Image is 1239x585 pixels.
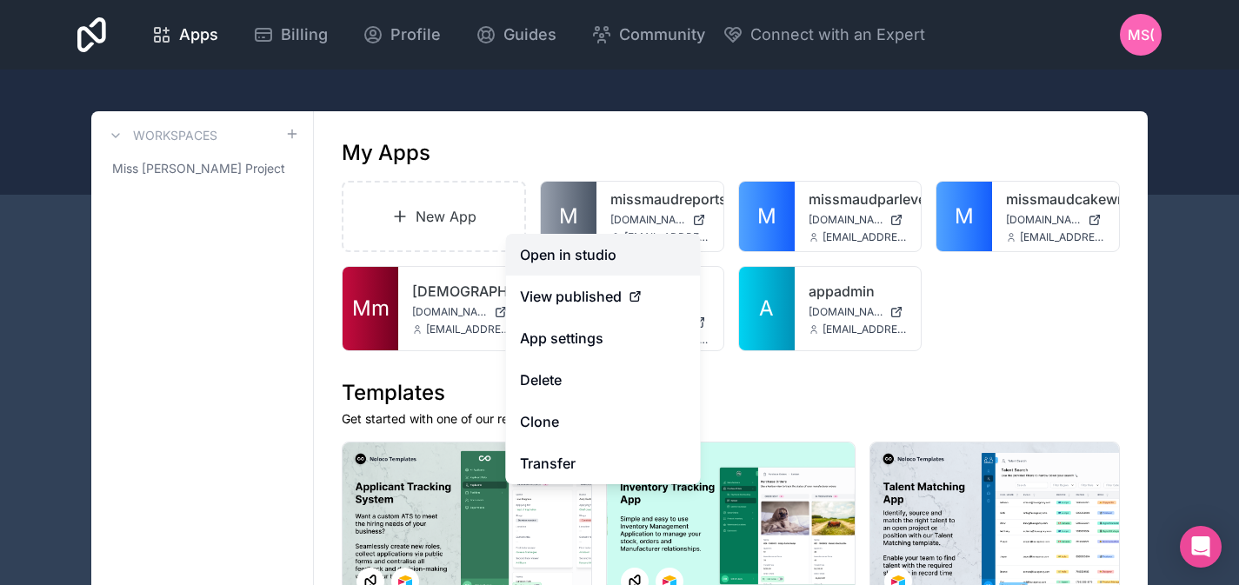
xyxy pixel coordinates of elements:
[281,23,328,47] span: Billing
[809,305,883,319] span: [DOMAIN_NAME]
[750,23,925,47] span: Connect with an Expert
[503,23,556,47] span: Guides
[520,286,622,307] span: View published
[412,305,487,319] span: [DOMAIN_NAME]
[179,23,218,47] span: Apps
[1180,526,1222,568] div: Open Intercom Messenger
[352,295,390,322] span: Mm
[619,23,705,47] span: Community
[1020,230,1105,244] span: [EMAIL_ADDRESS][DOMAIN_NAME]
[506,234,701,276] a: Open in studio
[809,189,908,209] a: missmaudparlevelsupdate
[577,16,719,54] a: Community
[809,213,883,227] span: [DOMAIN_NAME]
[133,127,217,144] h3: Workspaces
[759,295,774,322] span: A
[239,16,342,54] a: Billing
[412,281,511,302] a: [DEMOGRAPHIC_DATA]
[1128,24,1155,45] span: MS(
[506,317,701,359] a: App settings
[412,305,511,319] a: [DOMAIN_NAME]
[809,281,908,302] a: appadmin
[342,410,1120,428] p: Get started with one of our ready-made templates
[739,267,795,350] a: A
[506,276,701,317] a: View published
[809,305,908,319] a: [DOMAIN_NAME]
[105,153,299,184] a: Miss [PERSON_NAME] Project
[462,16,570,54] a: Guides
[426,322,511,336] span: [EMAIL_ADDRESS][DOMAIN_NAME]
[610,213,709,227] a: [DOMAIN_NAME]
[105,125,217,146] a: Workspaces
[739,182,795,251] a: M
[1006,189,1105,209] a: missmaudcakewriting
[809,213,908,227] a: [DOMAIN_NAME]
[390,23,441,47] span: Profile
[112,160,285,177] span: Miss [PERSON_NAME] Project
[506,442,701,484] a: Transfer
[343,267,398,350] a: Mm
[506,359,701,401] button: Delete
[342,181,526,252] a: New App
[823,322,908,336] span: [EMAIL_ADDRESS][DOMAIN_NAME]
[1006,213,1081,227] span: [DOMAIN_NAME]
[349,16,455,54] a: Profile
[610,189,709,209] a: missmaudreports
[936,182,992,251] a: M
[506,401,701,442] a: Clone
[823,230,908,244] span: [EMAIL_ADDRESS][DOMAIN_NAME]
[955,203,974,230] span: M
[137,16,232,54] a: Apps
[610,213,685,227] span: [DOMAIN_NAME]
[541,182,596,251] a: M
[559,203,578,230] span: M
[624,230,709,244] span: [EMAIL_ADDRESS][DOMAIN_NAME]
[342,379,1120,407] h1: Templates
[342,139,430,167] h1: My Apps
[757,203,776,230] span: M
[723,23,925,47] button: Connect with an Expert
[1006,213,1105,227] a: [DOMAIN_NAME]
